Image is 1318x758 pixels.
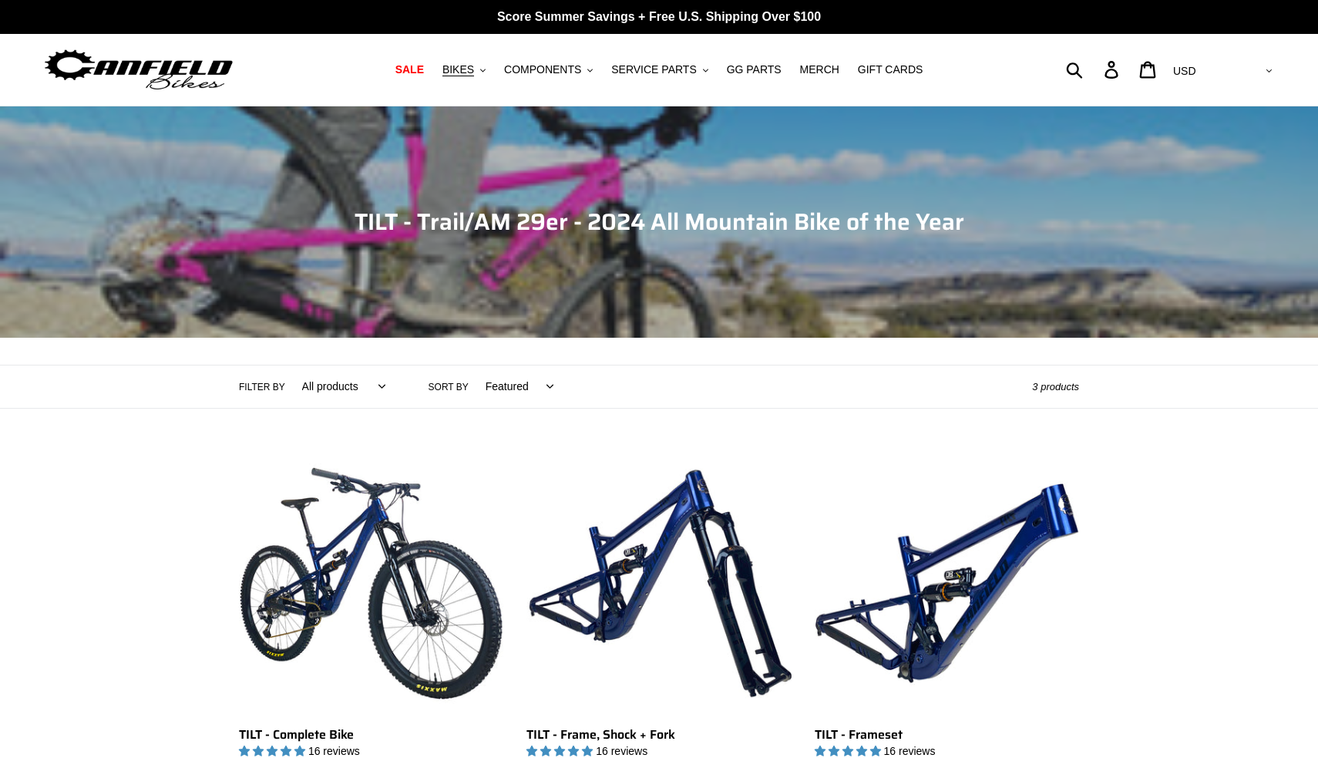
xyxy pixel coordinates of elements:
[504,63,581,76] span: COMPONENTS
[442,63,474,76] span: BIKES
[435,59,493,80] button: BIKES
[604,59,715,80] button: SERVICE PARTS
[792,59,847,80] a: MERCH
[1074,52,1114,86] input: Search
[800,63,839,76] span: MERCH
[239,380,285,394] label: Filter by
[850,59,931,80] a: GIFT CARDS
[1032,381,1079,392] span: 3 products
[727,63,782,76] span: GG PARTS
[719,59,789,80] a: GG PARTS
[496,59,600,80] button: COMPONENTS
[355,204,964,240] span: TILT - Trail/AM 29er - 2024 All Mountain Bike of the Year
[611,63,696,76] span: SERVICE PARTS
[395,63,424,76] span: SALE
[42,45,235,94] img: Canfield Bikes
[858,63,923,76] span: GIFT CARDS
[388,59,432,80] a: SALE
[429,380,469,394] label: Sort by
